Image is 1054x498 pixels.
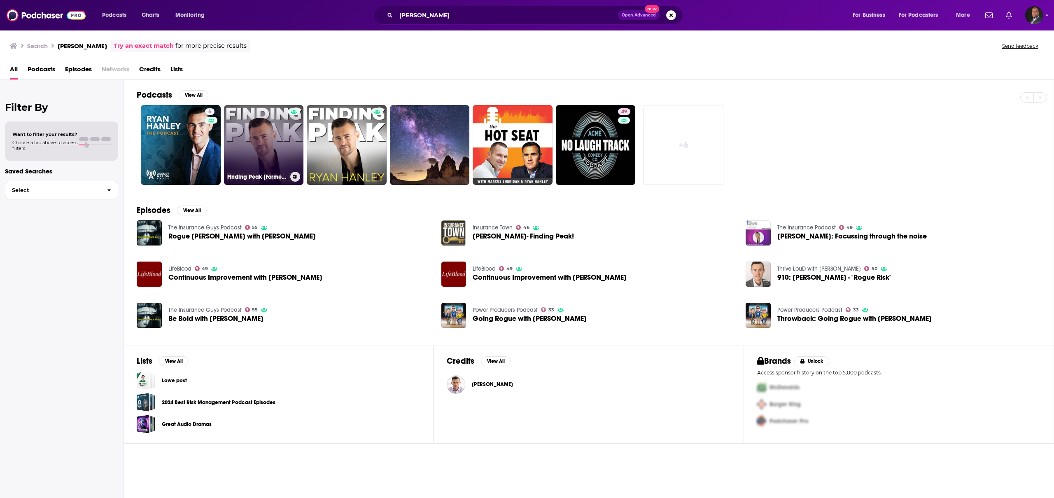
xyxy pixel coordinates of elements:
[168,274,322,281] span: Continuous Improvement with [PERSON_NAME]
[5,167,118,175] p: Saved Searches
[1000,42,1041,49] button: Send feedback
[168,224,242,231] a: The Insurance Guys Podcast
[853,308,859,312] span: 33
[472,381,513,388] a: Ryan Hanley
[754,413,770,430] img: Third Pro Logo
[58,42,107,50] h3: [PERSON_NAME]
[447,375,465,394] img: Ryan Hanley
[757,356,791,366] h2: Brands
[746,303,771,328] a: Throwback: Going Rogue with Ryan Hanley
[10,63,18,79] span: All
[473,265,496,272] a: LifeBlood
[175,9,205,21] span: Monitoring
[159,356,189,366] button: View All
[777,265,861,272] a: Thrive LouD with Lou Diamond
[556,105,636,185] a: 49
[252,226,258,229] span: 55
[168,274,322,281] a: Continuous Improvement with Ryan Hanley
[472,381,513,388] span: [PERSON_NAME]
[473,315,587,322] a: Going Rogue with Ryan Hanley
[168,315,263,322] span: Be Bold with [PERSON_NAME]
[621,108,627,116] span: 49
[137,90,208,100] a: PodcastsView All
[102,63,129,79] span: Networks
[950,9,980,22] button: open menu
[177,206,207,215] button: View All
[162,398,275,407] a: 2024 Best Risk Management Podcast Episodes
[102,9,126,21] span: Podcasts
[7,7,86,23] img: Podchaser - Follow, Share and Rate Podcasts
[644,105,723,185] a: +6
[170,63,183,79] a: Lists
[1025,6,1043,24] button: Show profile menu
[473,274,627,281] span: Continuous Improvement with [PERSON_NAME]
[195,266,208,271] a: 49
[777,274,891,281] a: 910: Ryan Hanley - "Rogue Risk"
[141,105,221,185] a: 5
[618,108,630,115] a: 49
[746,220,771,245] a: Ryan Hanley: Focussing through the noise
[523,226,529,229] span: 46
[137,393,155,411] a: 2024 Best Risk Management Podcast Episodes
[893,9,950,22] button: open menu
[137,415,155,433] a: Great Audio Dramas
[65,63,92,79] a: Episodes
[5,101,118,113] h2: Filter By
[168,315,263,322] a: Be Bold with Ryan Hanley
[170,9,215,22] button: open menu
[794,356,829,366] button: Unlock
[447,356,511,366] a: CreditsView All
[137,205,170,215] h2: Episodes
[499,266,513,271] a: 49
[137,220,162,245] a: Rogue Ryan with Ryan Hanley
[473,233,574,240] span: [PERSON_NAME]- Finding Peak!
[441,262,466,287] img: Continuous Improvement with Ryan Hanley
[754,379,770,396] img: First Pro Logo
[1025,6,1043,24] span: Logged in as mickeyfluke
[168,306,242,313] a: The Insurance Guys Podcast
[137,356,152,366] h2: Lists
[481,356,511,366] button: View All
[847,9,895,22] button: open menu
[777,233,927,240] span: [PERSON_NAME]: Focussing through the noise
[12,131,77,137] span: Want to filter your results?
[746,262,771,287] img: 910: Ryan Hanley - "Rogue Risk"
[770,384,800,391] span: McDonalds
[5,181,118,199] button: Select
[227,173,287,180] h3: Finding Peak [Formerly The [PERSON_NAME] Show]
[12,140,77,151] span: Choose a tab above to access filters.
[839,225,853,230] a: 49
[846,226,853,229] span: 49
[473,306,538,313] a: Power Producers Podcast
[179,90,208,100] button: View All
[5,187,100,193] span: Select
[473,233,574,240] a: Ryan Hanley- Finding Peak!
[872,267,877,271] span: 50
[136,9,164,22] a: Charts
[1025,6,1043,24] img: User Profile
[777,233,927,240] a: Ryan Hanley: Focussing through the noise
[622,13,656,17] span: Open Advanced
[175,41,247,51] span: for more precise results
[27,42,48,50] h3: Search
[441,303,466,328] a: Going Rogue with Ryan Hanley
[139,63,161,79] a: Credits
[982,8,996,22] a: Show notifications dropdown
[245,225,258,230] a: 55
[137,262,162,287] a: Continuous Improvement with Ryan Hanley
[777,315,932,322] a: Throwback: Going Rogue with Ryan Hanley
[777,224,836,231] a: The Insurance Podcast
[956,9,970,21] span: More
[441,220,466,245] img: Ryan Hanley- Finding Peak!
[137,303,162,328] img: Be Bold with Ryan Hanley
